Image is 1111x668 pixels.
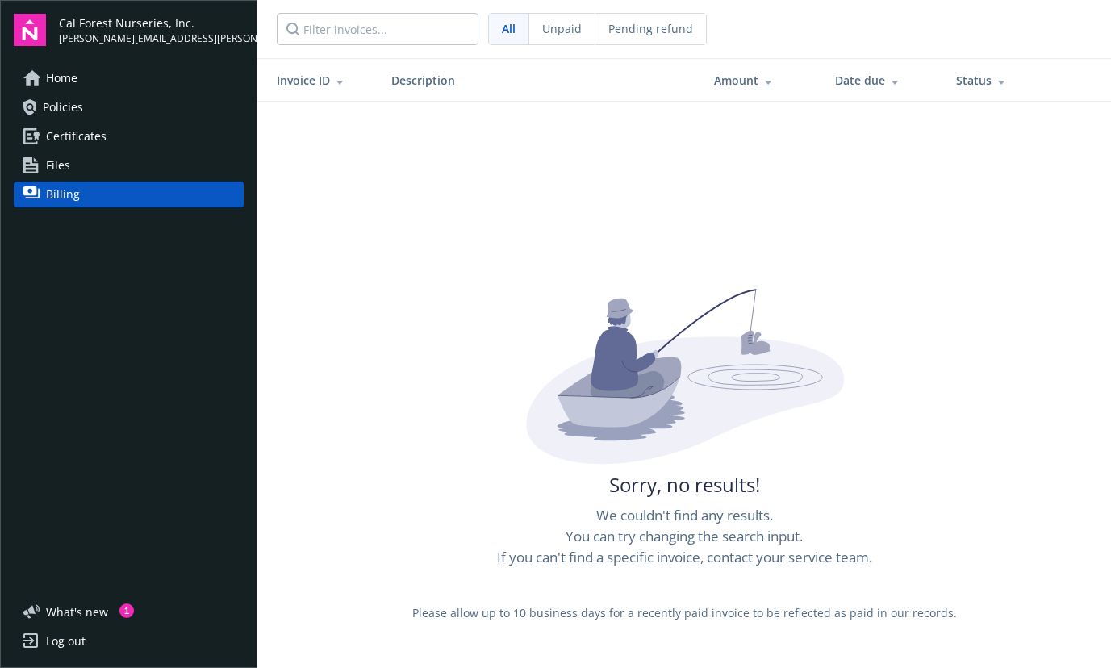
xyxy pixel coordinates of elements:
[46,182,80,207] span: Billing
[497,547,872,568] span: If you can't find a specific invoice, contact your service team.
[46,65,77,91] span: Home
[835,72,930,89] div: Date due
[59,31,244,46] span: [PERSON_NAME][EMAIL_ADDRESS][PERSON_NAME][DOMAIN_NAME]
[596,505,773,526] span: We couldn't find any results.
[502,20,516,37] span: All
[277,13,478,45] input: Filter invoices...
[59,15,244,31] span: Cal Forest Nurseries, Inc.
[14,123,244,149] a: Certificates
[46,603,108,620] span: What ' s new
[714,72,809,89] div: Amount
[46,123,107,149] span: Certificates
[14,14,46,46] img: navigator-logo.svg
[542,20,582,37] span: Unpaid
[956,72,1011,89] div: Status
[43,94,83,120] span: Policies
[566,526,803,547] span: You can try changing the search input.
[14,182,244,207] a: Billing
[383,575,986,650] div: Please allow up to 10 business days for a recently paid invoice to be reflected as paid in our re...
[119,603,134,618] div: 1
[14,94,244,120] a: Policies
[608,20,693,37] span: Pending refund
[609,471,760,499] span: Sorry, no results!
[14,65,244,91] a: Home
[59,14,244,46] button: Cal Forest Nurseries, Inc.[PERSON_NAME][EMAIL_ADDRESS][PERSON_NAME][DOMAIN_NAME]
[14,152,244,178] a: Files
[14,603,134,620] button: What's new1
[46,152,70,178] span: Files
[391,72,688,89] div: Description
[277,72,365,89] div: Invoice ID
[46,628,86,654] div: Log out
